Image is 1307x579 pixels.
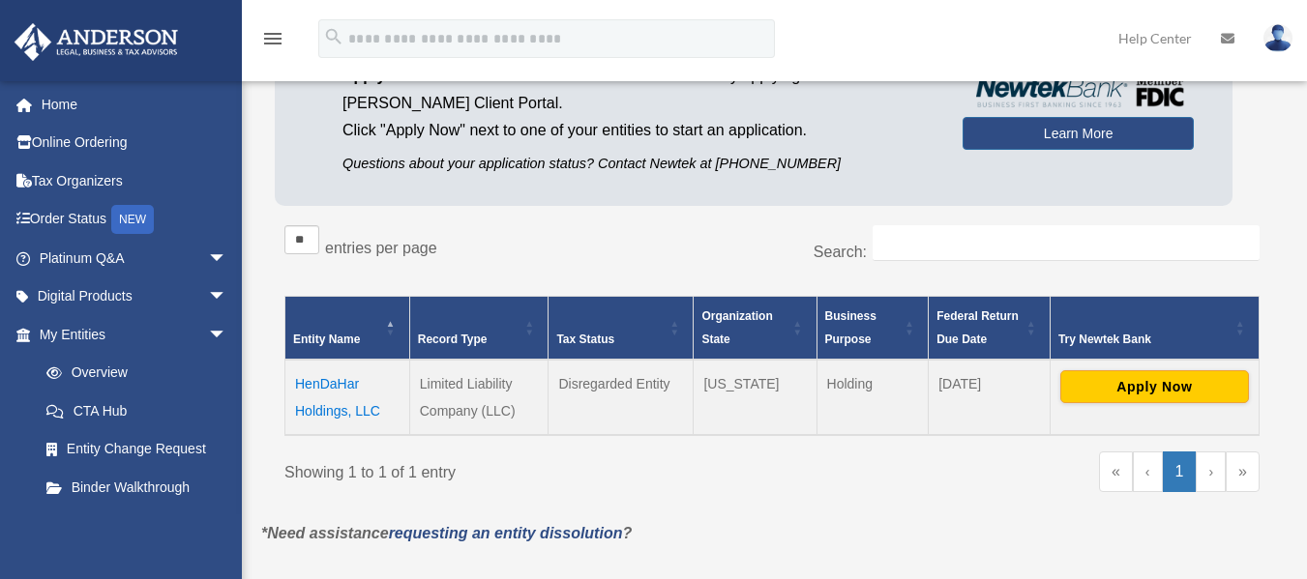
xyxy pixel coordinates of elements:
td: Disregarded Entity [549,360,694,435]
img: User Pic [1263,24,1292,52]
label: Search: [814,244,867,260]
label: entries per page [325,240,437,256]
a: CTA Hub [27,391,247,430]
a: Learn More [963,117,1194,150]
i: search [323,26,344,47]
td: Holding [817,360,929,435]
p: Click "Apply Now" next to one of your entities to start an application. [342,117,934,144]
a: Home [14,85,256,124]
a: Next [1196,451,1226,492]
div: NEW [111,205,154,234]
a: Overview [27,354,237,392]
span: Entity Name [293,333,360,346]
th: Tax Status: Activate to sort [549,297,694,361]
a: Digital Productsarrow_drop_down [14,277,256,316]
span: Federal Return Due Date [936,309,1019,346]
td: Limited Liability Company (LLC) [409,360,549,435]
th: Federal Return Due Date: Activate to sort [929,297,1051,361]
a: Tax Organizers [14,161,256,200]
td: [DATE] [929,360,1051,435]
img: NewtekBankLogoSM.png [972,76,1184,107]
span: Record Type [418,333,488,346]
th: Try Newtek Bank : Activate to sort [1050,297,1259,361]
th: Entity Name: Activate to invert sorting [285,297,410,361]
a: My Entitiesarrow_drop_down [14,315,247,354]
button: Apply Now [1060,370,1249,403]
a: menu [261,34,284,50]
th: Business Purpose: Activate to sort [817,297,929,361]
a: Last [1226,451,1260,492]
span: arrow_drop_down [208,277,247,317]
img: Anderson Advisors Platinum Portal [9,23,184,61]
a: requesting an entity dissolution [389,525,623,541]
a: Binder Walkthrough [27,468,247,507]
div: Try Newtek Bank [1058,328,1230,351]
div: Showing 1 to 1 of 1 entry [284,451,757,486]
a: Entity Change Request [27,430,247,469]
th: Record Type: Activate to sort [409,297,549,361]
a: Online Ordering [14,124,256,162]
a: Order StatusNEW [14,200,256,240]
a: First [1099,451,1133,492]
td: [US_STATE] [694,360,817,435]
td: HenDaHar Holdings, LLC [285,360,410,435]
th: Organization State: Activate to sort [694,297,817,361]
a: Platinum Q&Aarrow_drop_down [14,239,256,277]
p: Questions about your application status? Contact Newtek at [PHONE_NUMBER] [342,152,934,176]
i: menu [261,27,284,50]
span: Business Purpose [825,309,876,346]
span: arrow_drop_down [208,315,247,355]
span: Organization State [701,309,772,346]
a: My Blueprint [27,507,247,545]
a: 1 [1163,451,1197,492]
span: arrow_drop_down [208,239,247,278]
em: *Need assistance ? [261,525,632,541]
a: Previous [1133,451,1163,492]
p: by applying from the [PERSON_NAME] Client Portal. [342,63,934,117]
span: Tax Status [556,333,614,346]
